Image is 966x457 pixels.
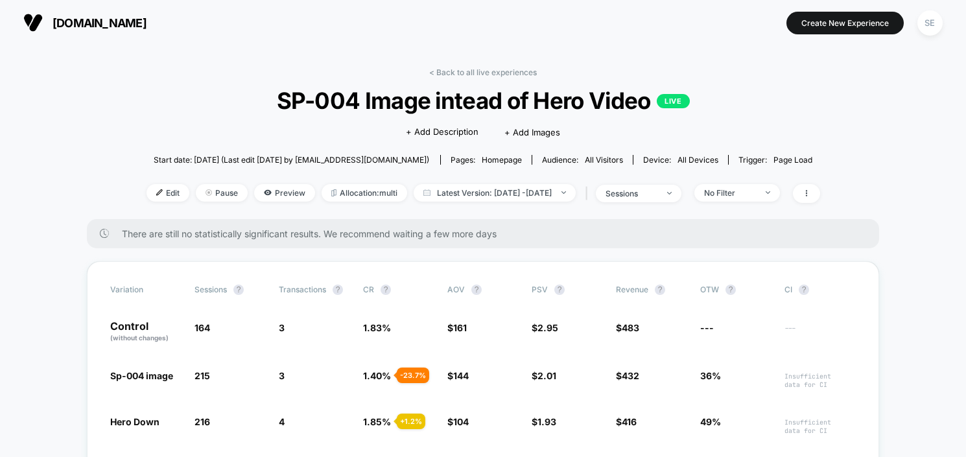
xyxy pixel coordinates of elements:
span: Edit [147,184,189,202]
span: 36% [700,370,721,381]
span: (without changes) [110,334,169,342]
span: $ [447,416,469,427]
div: Pages: [451,155,522,165]
span: Start date: [DATE] (Last edit [DATE] by [EMAIL_ADDRESS][DOMAIN_NAME]) [154,155,429,165]
span: PSV [532,285,548,294]
span: homepage [482,155,522,165]
span: $ [616,370,639,381]
span: 3 [279,370,285,381]
span: $ [616,322,639,333]
a: < Back to all live experiences [429,67,537,77]
span: [DOMAIN_NAME] [53,16,147,30]
img: Visually logo [23,13,43,32]
span: 483 [622,322,639,333]
span: Latest Version: [DATE] - [DATE] [414,184,576,202]
span: SP-004 Image intead of Hero Video [180,87,786,114]
span: --- [700,322,714,333]
span: 1.83 % [363,322,391,333]
span: CI [784,285,856,295]
span: AOV [447,285,465,294]
div: sessions [606,189,657,198]
span: Insufficient data for CI [784,372,856,389]
span: Revenue [616,285,648,294]
button: ? [233,285,244,295]
span: 49% [700,416,721,427]
span: 216 [194,416,210,427]
button: ? [381,285,391,295]
span: 4 [279,416,285,427]
span: 104 [453,416,469,427]
span: Sessions [194,285,227,294]
span: 2.01 [537,370,556,381]
span: 1.40 % [363,370,391,381]
div: - 23.7 % [397,368,429,383]
div: SE [917,10,943,36]
button: [DOMAIN_NAME] [19,12,150,33]
span: All Visitors [585,155,623,165]
div: Audience: [542,155,623,165]
span: Variation [110,285,182,295]
span: $ [532,416,556,427]
img: end [667,192,672,194]
img: end [561,191,566,194]
span: $ [447,370,469,381]
span: 144 [453,370,469,381]
img: rebalance [331,189,336,196]
span: Pause [196,184,248,202]
span: 1.93 [537,416,556,427]
button: ? [554,285,565,295]
img: end [206,189,212,196]
span: + Add Images [504,127,560,137]
span: Device: [633,155,728,165]
span: Transactions [279,285,326,294]
div: No Filter [704,188,756,198]
span: | [582,184,596,203]
span: 2.95 [537,322,558,333]
button: SE [913,10,947,36]
span: 432 [622,370,639,381]
span: --- [784,324,856,343]
span: Preview [254,184,315,202]
span: $ [616,416,637,427]
p: Control [110,321,182,343]
span: Insufficient data for CI [784,418,856,435]
button: ? [333,285,343,295]
span: $ [447,322,467,333]
button: ? [725,285,736,295]
span: $ [532,370,556,381]
span: + Add Description [406,126,478,139]
button: ? [799,285,809,295]
span: $ [532,322,558,333]
img: calendar [423,189,430,196]
span: 215 [194,370,210,381]
span: 1.85 % [363,416,391,427]
span: Hero Down [110,416,159,427]
span: Sp-004 image [110,370,173,381]
p: LIVE [657,94,689,108]
div: + 1.2 % [397,414,425,429]
img: end [766,191,770,194]
span: Page Load [773,155,812,165]
span: There are still no statistically significant results. We recommend waiting a few more days [122,228,853,239]
span: 161 [453,322,467,333]
button: ? [471,285,482,295]
button: Create New Experience [786,12,904,34]
img: edit [156,189,163,196]
span: 3 [279,322,285,333]
span: Allocation: multi [322,184,407,202]
div: Trigger: [738,155,812,165]
button: ? [655,285,665,295]
span: 164 [194,322,210,333]
span: 416 [622,416,637,427]
span: all devices [677,155,718,165]
span: CR [363,285,374,294]
span: OTW [700,285,772,295]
